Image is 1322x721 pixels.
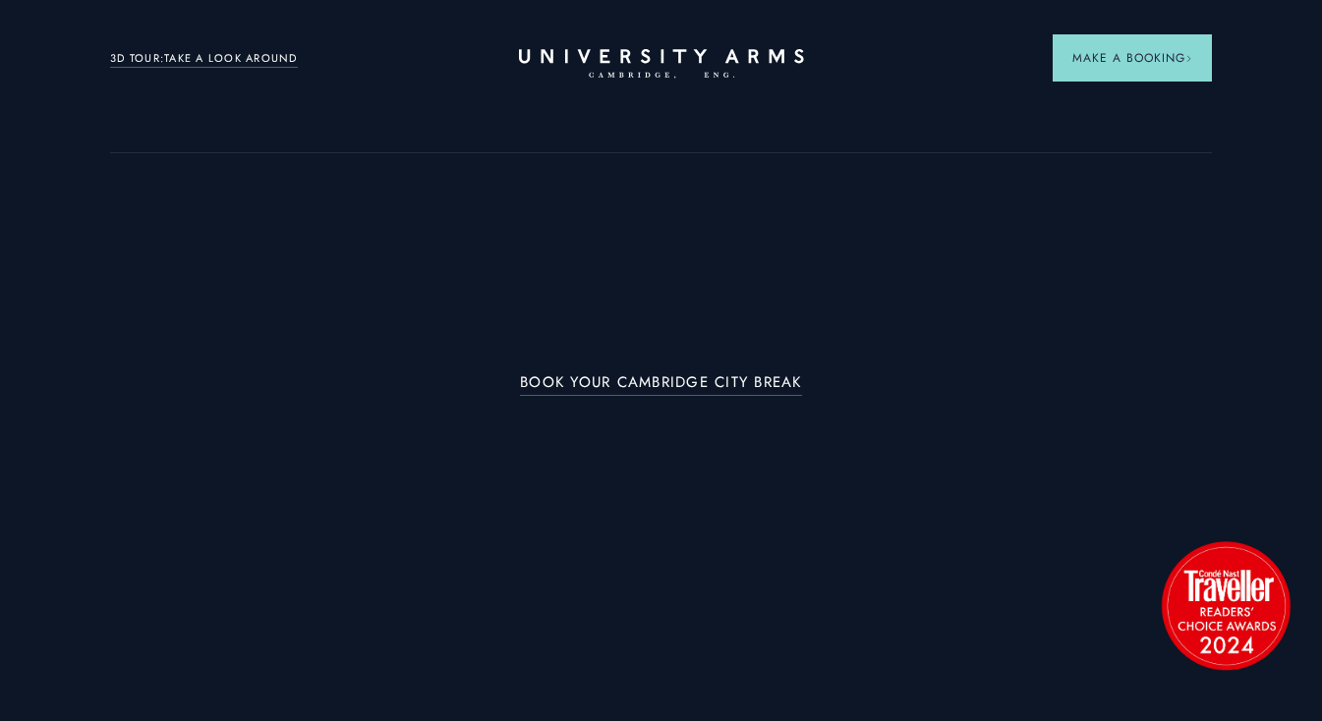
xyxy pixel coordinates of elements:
[1072,49,1192,67] span: Make a Booking
[1053,34,1212,82] button: Make a BookingArrow icon
[110,50,298,68] a: 3D TOUR:TAKE A LOOK AROUND
[520,374,802,397] a: BOOK YOUR CAMBRIDGE CITY BREAK
[519,49,804,80] a: Home
[1185,55,1192,62] img: Arrow icon
[1152,531,1299,679] img: image-2524eff8f0c5d55edbf694693304c4387916dea5-1501x1501-png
